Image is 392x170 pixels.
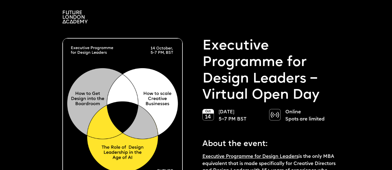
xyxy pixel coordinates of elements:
p: [DATE] 5–7 PM BST [219,109,263,123]
a: Executive Programme for Design Leaders [202,154,298,159]
p: Executive Programme for Design Leaders – Virtual Open Day [202,38,336,104]
img: A logo saying in 3 lines: Future London Academy [62,11,88,23]
p: Online Spots are limited [285,109,330,123]
p: About the event: [202,135,336,150]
